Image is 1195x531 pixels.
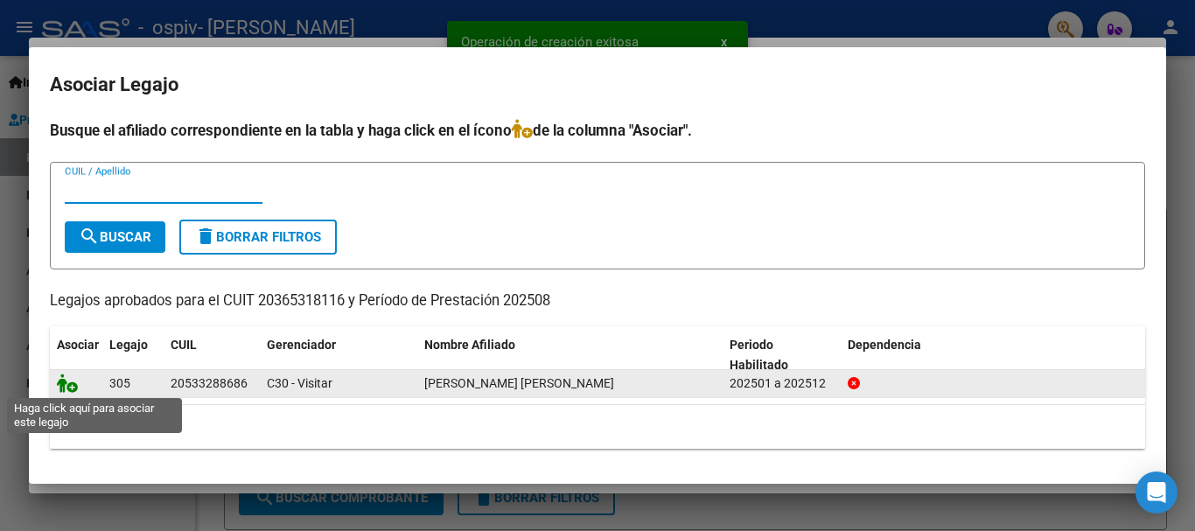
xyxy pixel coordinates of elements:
span: Gerenciador [267,338,336,352]
span: Buscar [79,229,151,245]
span: Legajo [109,338,148,352]
div: 202501 a 202512 [730,374,834,394]
div: 20533288686 [171,374,248,394]
span: CUIL [171,338,197,352]
datatable-header-cell: Legajo [102,326,164,384]
h2: Asociar Legajo [50,68,1145,101]
p: Legajos aprobados para el CUIT 20365318116 y Período de Prestación 202508 [50,290,1145,312]
span: NINAJA ROSALES AGUSTIN MARCELO [424,376,614,390]
span: Nombre Afiliado [424,338,515,352]
span: Periodo Habilitado [730,338,788,372]
div: Open Intercom Messenger [1136,472,1178,514]
button: Borrar Filtros [179,220,337,255]
span: Dependencia [848,338,921,352]
datatable-header-cell: Dependencia [841,326,1146,384]
datatable-header-cell: Nombre Afiliado [417,326,723,384]
span: C30 - Visitar [267,376,332,390]
datatable-header-cell: Gerenciador [260,326,417,384]
div: 1 registros [50,405,1145,449]
span: 305 [109,376,130,390]
span: Asociar [57,338,99,352]
datatable-header-cell: CUIL [164,326,260,384]
mat-icon: search [79,226,100,247]
span: Borrar Filtros [195,229,321,245]
datatable-header-cell: Asociar [50,326,102,384]
h4: Busque el afiliado correspondiente en la tabla y haga click en el ícono de la columna "Asociar". [50,119,1145,142]
datatable-header-cell: Periodo Habilitado [723,326,841,384]
mat-icon: delete [195,226,216,247]
button: Buscar [65,221,165,253]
